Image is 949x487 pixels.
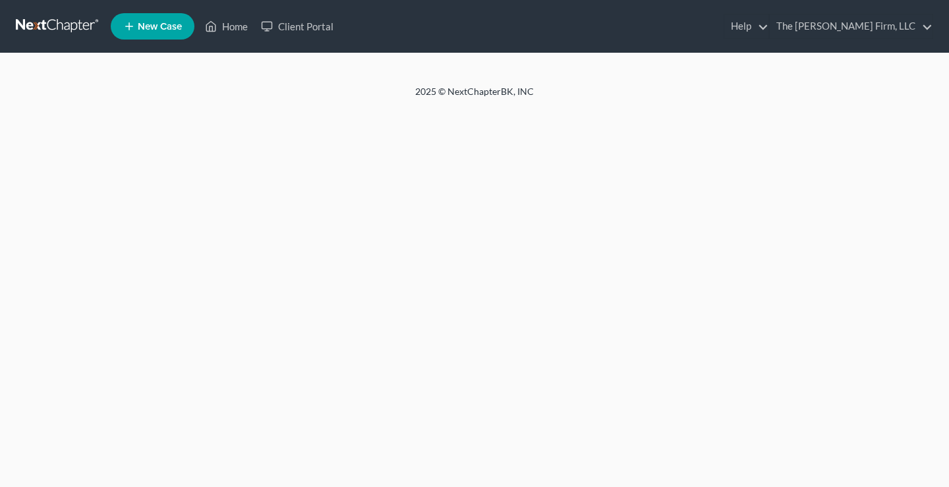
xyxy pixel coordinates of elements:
[198,14,254,38] a: Home
[254,14,340,38] a: Client Portal
[770,14,933,38] a: The [PERSON_NAME] Firm, LLC
[724,14,768,38] a: Help
[111,13,194,40] new-legal-case-button: New Case
[99,85,850,109] div: 2025 © NextChapterBK, INC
